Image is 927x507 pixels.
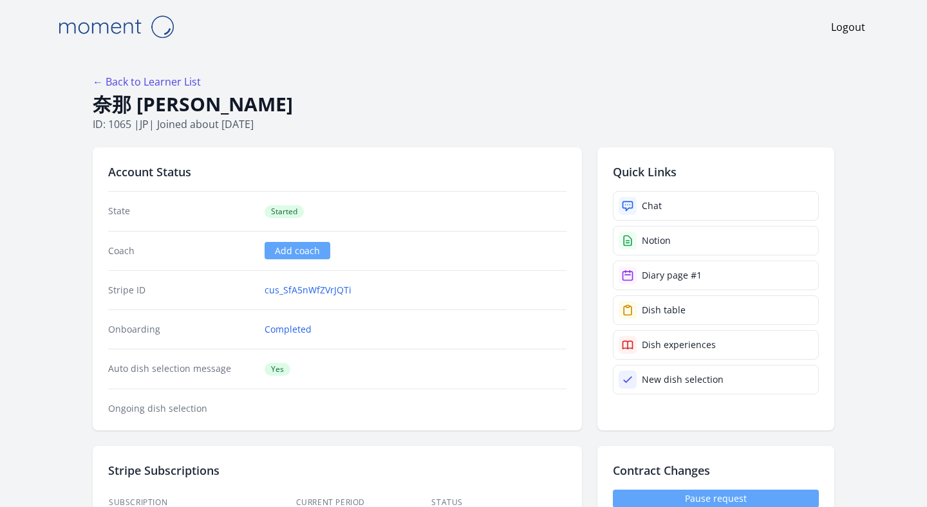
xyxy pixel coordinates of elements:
[642,304,686,317] div: Dish table
[108,205,254,218] dt: State
[613,191,819,221] a: Chat
[613,330,819,360] a: Dish experiences
[51,10,180,43] img: Moment
[642,269,702,282] div: Diary page #1
[642,199,662,212] div: Chat
[642,373,724,386] div: New dish selection
[93,92,834,116] h1: 奈那 [PERSON_NAME]
[613,261,819,290] a: Diary page #1
[265,323,312,336] a: Completed
[108,362,254,376] dt: Auto dish selection message
[108,244,254,257] dt: Coach
[108,323,254,336] dt: Onboarding
[108,461,566,479] h2: Stripe Subscriptions
[613,461,819,479] h2: Contract Changes
[108,402,254,415] dt: Ongoing dish selection
[642,234,671,247] div: Notion
[265,205,304,218] span: Started
[93,116,834,132] p: ID: 1065 | | Joined about [DATE]
[140,117,149,131] span: jp
[265,284,351,297] a: cus_SfA5nWfZVrJQTi
[613,163,819,181] h2: Quick Links
[108,284,254,297] dt: Stripe ID
[108,163,566,181] h2: Account Status
[93,75,201,89] a: ← Back to Learner List
[613,226,819,255] a: Notion
[642,338,716,351] div: Dish experiences
[265,242,330,259] a: Add coach
[265,363,290,376] span: Yes
[613,365,819,394] a: New dish selection
[613,295,819,325] a: Dish table
[831,19,865,35] a: Logout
